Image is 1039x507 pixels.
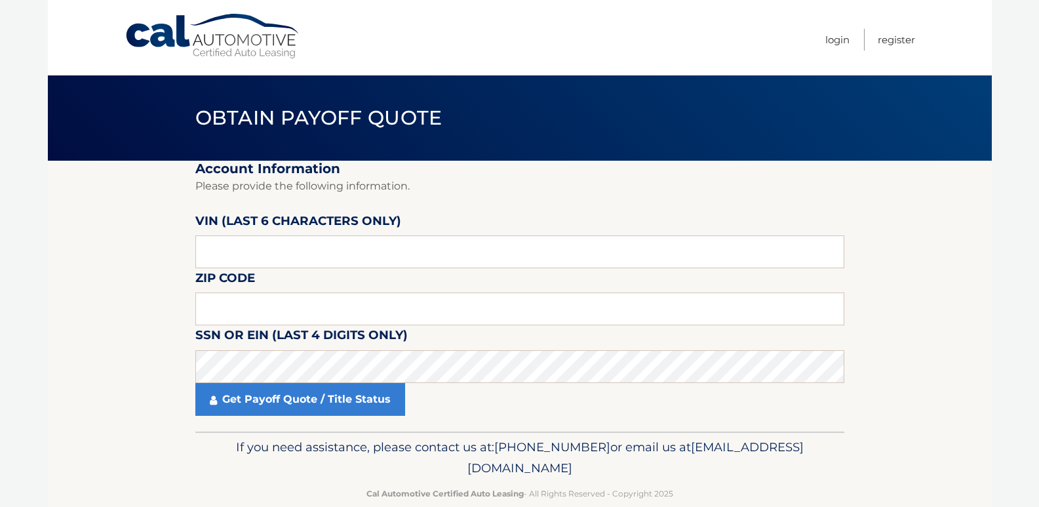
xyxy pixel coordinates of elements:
span: Obtain Payoff Quote [195,106,442,130]
p: - All Rights Reserved - Copyright 2025 [204,487,836,500]
label: VIN (last 6 characters only) [195,211,401,235]
strong: Cal Automotive Certified Auto Leasing [366,489,524,498]
p: Please provide the following information. [195,177,844,195]
p: If you need assistance, please contact us at: or email us at [204,437,836,479]
a: Register [878,29,915,51]
label: SSN or EIN (last 4 digits only) [195,325,408,350]
label: Zip Code [195,268,255,293]
h2: Account Information [195,161,844,177]
a: Get Payoff Quote / Title Status [195,383,405,416]
a: Login [825,29,850,51]
a: Cal Automotive [125,13,302,60]
span: [PHONE_NUMBER] [494,439,610,455]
